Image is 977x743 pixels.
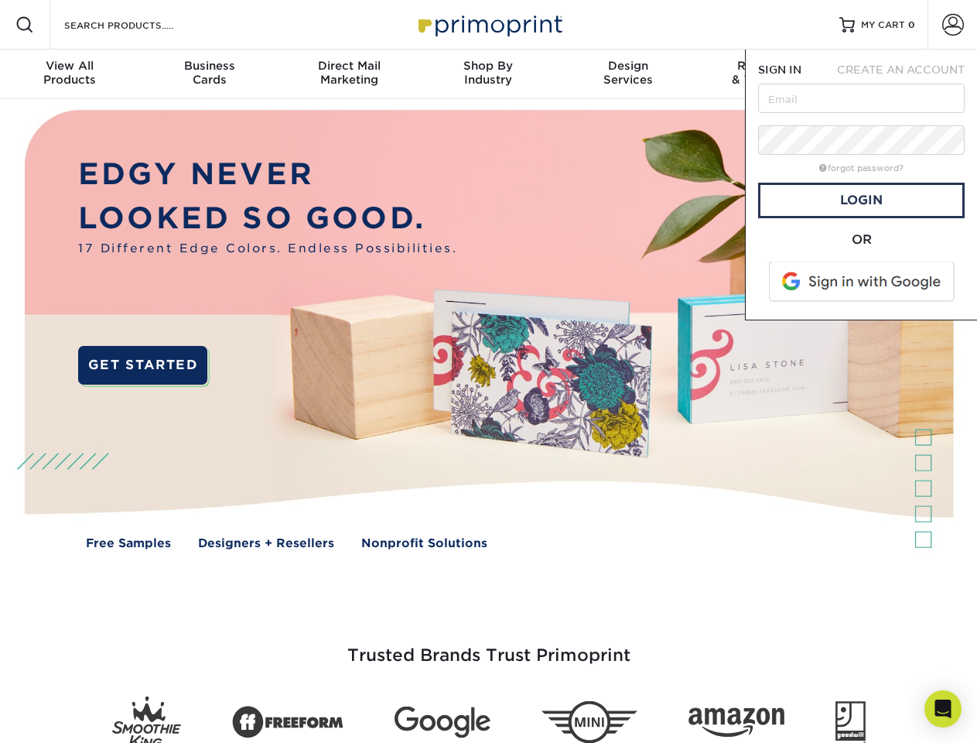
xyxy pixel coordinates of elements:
div: Services [559,59,698,87]
div: OR [758,231,965,249]
a: Direct MailMarketing [279,50,418,99]
a: Nonprofit Solutions [361,535,487,553]
a: Free Samples [86,535,171,553]
span: 0 [908,19,915,30]
a: DesignServices [559,50,698,99]
h3: Trusted Brands Trust Primoprint [36,608,941,684]
p: LOOKED SO GOOD. [78,197,457,241]
span: Shop By [418,59,558,73]
input: Email [758,84,965,113]
span: Business [139,59,278,73]
span: Design [559,59,698,73]
span: SIGN IN [758,63,801,76]
a: Designers + Resellers [198,535,334,553]
a: Shop ByIndustry [418,50,558,99]
div: Marketing [279,59,418,87]
span: Resources [698,59,837,73]
span: CREATE AN ACCOUNT [837,63,965,76]
span: 17 Different Edge Colors. Endless Possibilities. [78,240,457,258]
img: Google [395,707,490,738]
div: & Templates [698,59,837,87]
img: Primoprint [412,8,566,41]
span: Direct Mail [279,59,418,73]
a: BusinessCards [139,50,278,99]
div: Cards [139,59,278,87]
a: GET STARTED [78,346,207,385]
img: Amazon [688,708,784,738]
a: forgot password? [819,163,904,173]
div: Open Intercom Messenger [924,690,962,728]
div: Industry [418,59,558,87]
p: EDGY NEVER [78,152,457,197]
a: Resources& Templates [698,50,837,99]
input: SEARCH PRODUCTS..... [63,15,214,34]
a: Login [758,183,965,218]
span: MY CART [861,19,905,32]
img: Goodwill [835,701,866,743]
